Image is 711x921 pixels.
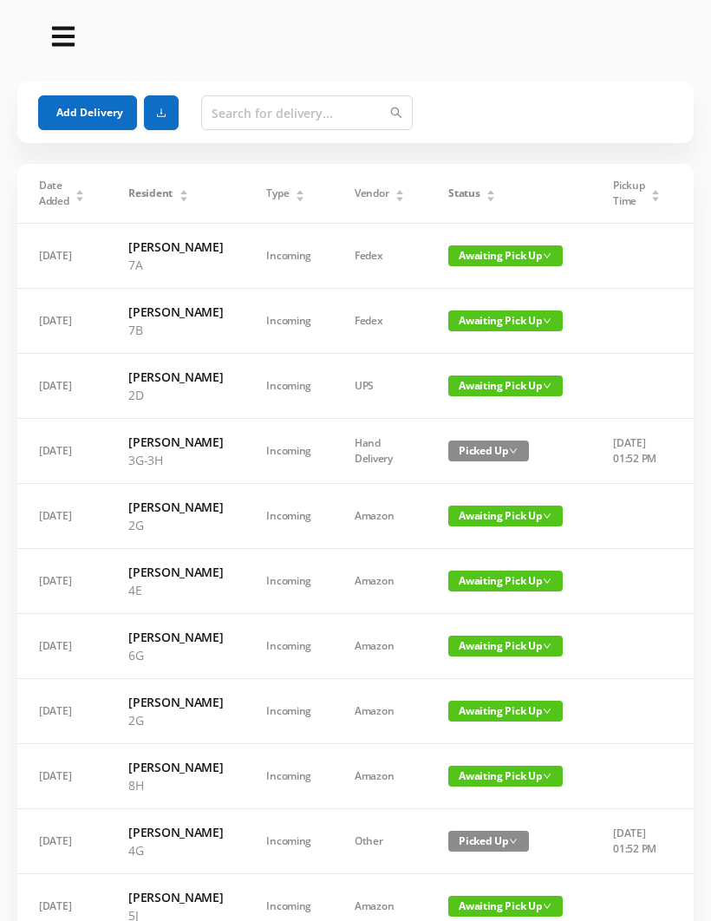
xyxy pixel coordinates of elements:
div: Sort [486,187,496,198]
p: 2G [128,516,223,534]
i: icon: caret-down [179,194,188,199]
div: Sort [295,187,305,198]
h6: [PERSON_NAME] [128,238,223,256]
td: [DATE] [17,744,107,809]
span: Awaiting Pick Up [448,701,563,722]
i: icon: down [543,251,551,260]
td: [DATE] [17,354,107,419]
td: Fedex [333,289,427,354]
td: Incoming [245,289,333,354]
i: icon: down [543,707,551,715]
i: icon: caret-down [395,194,405,199]
i: icon: caret-down [651,194,661,199]
td: [DATE] [17,289,107,354]
i: icon: down [543,512,551,520]
i: icon: caret-down [75,194,85,199]
td: Incoming [245,549,333,614]
td: Incoming [245,744,333,809]
i: icon: caret-up [651,187,661,193]
span: Date Added [39,178,69,209]
td: [DATE] [17,549,107,614]
span: Awaiting Pick Up [448,636,563,656]
span: Awaiting Pick Up [448,896,563,917]
p: 3G-3H [128,451,223,469]
span: Pickup Time [613,178,644,209]
h6: [PERSON_NAME] [128,628,223,646]
td: Incoming [245,224,333,289]
i: icon: down [543,642,551,650]
td: [DATE] [17,419,107,484]
td: UPS [333,354,427,419]
p: 6G [128,646,223,664]
td: Fedex [333,224,427,289]
i: icon: caret-up [395,187,405,193]
td: Incoming [245,484,333,549]
i: icon: down [509,447,518,455]
div: Sort [395,187,405,198]
p: 7A [128,256,223,274]
td: Hand Delivery [333,419,427,484]
span: Status [448,186,479,201]
span: Vendor [355,186,388,201]
td: Amazon [333,484,427,549]
td: Other [333,809,427,874]
p: 2D [128,386,223,404]
td: Amazon [333,679,427,744]
i: icon: caret-down [296,194,305,199]
span: Awaiting Pick Up [448,506,563,526]
i: icon: down [509,837,518,846]
h6: [PERSON_NAME] [128,433,223,451]
i: icon: down [543,317,551,325]
td: Amazon [333,549,427,614]
div: Sort [179,187,189,198]
p: 2G [128,711,223,729]
p: 4E [128,581,223,599]
td: Incoming [245,614,333,679]
span: Resident [128,186,173,201]
i: icon: caret-up [486,187,496,193]
i: icon: caret-up [75,187,85,193]
td: Incoming [245,419,333,484]
td: [DATE] [17,614,107,679]
h6: [PERSON_NAME] [128,368,223,386]
button: icon: download [144,95,179,130]
div: Sort [650,187,661,198]
i: icon: down [543,902,551,911]
div: Sort [75,187,85,198]
td: Incoming [245,354,333,419]
p: 8H [128,776,223,794]
span: Picked Up [448,441,529,461]
h6: [PERSON_NAME] [128,693,223,711]
td: Amazon [333,744,427,809]
h6: [PERSON_NAME] [128,758,223,776]
td: [DATE] [17,224,107,289]
td: Incoming [245,679,333,744]
h6: [PERSON_NAME] [128,498,223,516]
h6: [PERSON_NAME] [128,563,223,581]
td: [DATE] [17,679,107,744]
i: icon: caret-up [296,187,305,193]
td: Incoming [245,809,333,874]
span: Picked Up [448,831,529,852]
span: Type [266,186,289,201]
i: icon: down [543,577,551,585]
td: [DATE] [17,809,107,874]
button: Add Delivery [38,95,137,130]
td: [DATE] 01:52 PM [591,809,682,874]
h6: [PERSON_NAME] [128,823,223,841]
i: icon: search [390,107,402,119]
h6: [PERSON_NAME] [128,303,223,321]
p: 4G [128,841,223,859]
span: Awaiting Pick Up [448,245,563,266]
span: Awaiting Pick Up [448,766,563,787]
i: icon: down [543,382,551,390]
span: Awaiting Pick Up [448,376,563,396]
td: Amazon [333,614,427,679]
input: Search for delivery... [201,95,413,130]
i: icon: down [543,772,551,781]
i: icon: caret-down [486,194,496,199]
h6: [PERSON_NAME] [128,888,223,906]
i: icon: caret-up [179,187,188,193]
td: [DATE] [17,484,107,549]
span: Awaiting Pick Up [448,571,563,591]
